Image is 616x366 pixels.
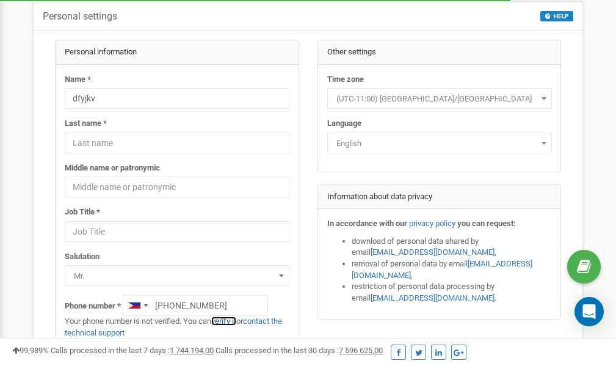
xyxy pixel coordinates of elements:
li: restriction of personal data processing by email . [352,281,552,304]
div: Open Intercom Messenger [574,297,604,326]
p: Your phone number is not verified. You can or [65,316,289,339]
strong: you can request: [457,219,516,228]
input: Name [65,88,289,109]
h5: Personal settings [43,11,117,22]
input: Last name [65,133,289,153]
span: 99,989% [12,346,49,355]
a: privacy policy [409,219,455,228]
span: Calls processed in the last 30 days : [216,346,383,355]
span: Calls processed in the last 7 days : [51,346,214,355]
u: 1 744 194,00 [170,346,214,355]
a: contact the technical support [65,317,282,337]
span: Mr. [65,265,289,286]
u: 7 596 625,00 [339,346,383,355]
input: Job Title [65,221,289,242]
label: Time zone [327,74,364,86]
strong: In accordance with our [327,219,407,228]
div: Telephone country code [123,296,151,315]
label: Last name * [65,118,107,130]
label: Name * [65,74,91,86]
div: Personal information [56,40,299,65]
a: [EMAIL_ADDRESS][DOMAIN_NAME] [352,259,532,280]
div: Other settings [318,40,561,65]
label: Middle name or patronymic [65,163,160,174]
input: +1-800-555-55-55 [123,295,268,316]
label: Job Title * [65,207,100,218]
button: HELP [540,11,573,21]
label: Language [327,118,361,130]
span: (UTC-11:00) Pacific/Midway [327,88,552,109]
span: (UTC-11:00) Pacific/Midway [332,90,548,108]
div: Information about data privacy [318,185,561,210]
a: verify it [211,317,236,326]
span: English [332,135,548,152]
a: [EMAIL_ADDRESS][DOMAIN_NAME] [371,293,495,302]
span: English [327,133,552,153]
label: Salutation [65,251,100,263]
input: Middle name or patronymic [65,177,289,197]
label: Phone number * [65,301,121,312]
a: [EMAIL_ADDRESS][DOMAIN_NAME] [371,247,495,257]
li: removal of personal data by email , [352,258,552,281]
li: download of personal data shared by email , [352,236,552,258]
span: Mr. [69,268,285,285]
